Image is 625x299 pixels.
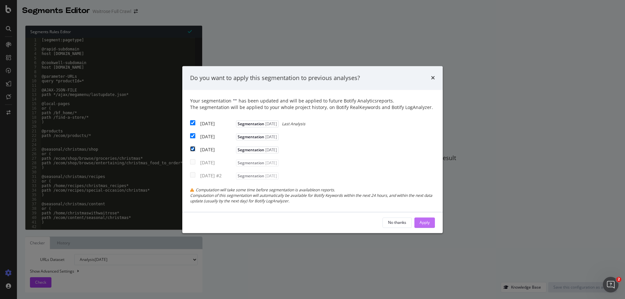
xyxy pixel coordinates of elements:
div: Do you want to apply this segmentation to previous analyses? [190,74,360,82]
span: [DATE] [264,121,277,127]
div: You can't apply it to more than 3 analyses at a time [190,158,280,166]
div: The segmentation will be applied to your whole project history, on Botify RealKeywords and Botify... [190,104,435,111]
span: Segmentation [236,173,279,180]
span: [DATE] [264,160,277,166]
span: 2 [616,277,621,282]
span: [DATE] [264,147,277,153]
div: times [431,74,435,82]
div: You can't apply it to more than 3 analyses at a time [190,171,280,179]
span: [DATE] [264,173,277,179]
span: " " [233,98,237,104]
div: No thanks [388,220,406,225]
div: [DATE] [200,147,234,153]
span: Segmentation [236,147,279,154]
div: [DATE] [200,121,234,127]
div: [DATE] [200,160,234,166]
div: Your segmentation has been updated and will be applied to future Botify Analytics reports. [190,98,435,111]
span: Last Analysis [282,121,305,127]
div: Apply [420,220,430,225]
div: [DATE] [200,134,234,140]
span: [DATE] [264,134,277,140]
span: Computation will take some time before segmentation is available on reports. [196,187,335,193]
span: Segmentation [236,121,279,128]
button: Apply [414,217,435,228]
button: No thanks [382,217,412,228]
div: Computation of this segmentation will automatically be available for Botify Keywords within the n... [190,193,435,204]
span: Segmentation [236,134,279,141]
div: modal [182,66,443,233]
div: [DATE] #2 [200,173,234,179]
span: Segmentation [236,160,279,167]
iframe: Intercom live chat [603,277,618,292]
